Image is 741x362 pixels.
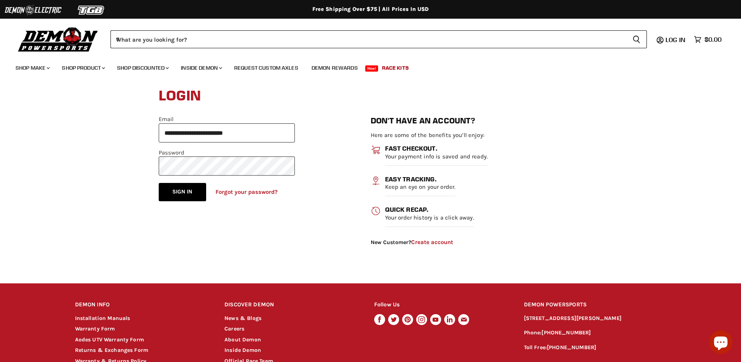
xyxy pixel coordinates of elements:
a: Shop Product [56,60,110,76]
img: acc-icon1_27x26.png [371,145,381,155]
a: Warranty Form [75,325,115,332]
form: Product [110,30,647,48]
a: Request Custom Axles [228,60,304,76]
h3: Fast checkout. [385,145,488,152]
a: Log in [662,36,690,43]
input: When autocomplete results are available use up and down arrows to review and enter to select [110,30,626,48]
a: Forgot your password? [215,188,278,195]
span: $0.00 [704,36,722,43]
p: Phone: [524,329,666,337]
p: Your payment info is saved and ready. [385,153,488,166]
a: News & Blogs [224,315,261,322]
img: acc-icon3_27x26.png [371,206,381,216]
span: Log in [666,36,685,44]
a: Shop Make [10,60,54,76]
a: Race Kits [376,60,415,76]
ul: Main menu [10,57,720,76]
h2: DEMON INFO [75,296,210,314]
img: Demon Powersports [16,25,101,53]
a: Shop Discounted [111,60,173,76]
a: About Demon [224,336,261,343]
h2: DISCOVER DEMON [224,296,359,314]
a: Careers [224,325,244,332]
div: Here are some of the benefits you’ll enjoy: [371,132,583,246]
a: Installation Manuals [75,315,130,322]
a: Aodes UTV Warranty Form [75,336,144,343]
a: [PHONE_NUMBER] [541,329,591,336]
img: acc-icon2_27x26.png [371,176,381,186]
img: Demon Electric Logo 2 [4,3,62,18]
button: Sign in [159,183,206,201]
inbox-online-store-chat: Shopify online store chat [707,330,735,356]
h1: Login [159,84,583,109]
a: Inside Demon [175,60,227,76]
p: Your order history is a click away. [385,214,474,227]
div: Free Shipping Over $75 | All Prices In USD [60,6,682,13]
a: Returns & Exchanges Form [75,347,149,353]
h2: Follow Us [374,296,509,314]
span: New! [365,65,378,72]
h2: Don't have an account? [371,116,583,125]
p: Toll Free: [524,343,666,352]
a: [PHONE_NUMBER] [547,344,596,351]
a: $0.00 [690,34,725,45]
p: [STREET_ADDRESS][PERSON_NAME] [524,314,666,323]
a: Create account [411,239,453,246]
h3: Quick recap. [385,206,474,213]
button: Search [626,30,647,48]
h3: Easy tracking. [385,176,456,183]
a: Demon Rewards [306,60,364,76]
a: Inside Demon [224,347,261,353]
p: Keep an eye on your order. [385,184,456,196]
h2: DEMON POWERSPORTS [524,296,666,314]
span: New Customer? [371,239,583,246]
img: TGB Logo 2 [62,3,121,18]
